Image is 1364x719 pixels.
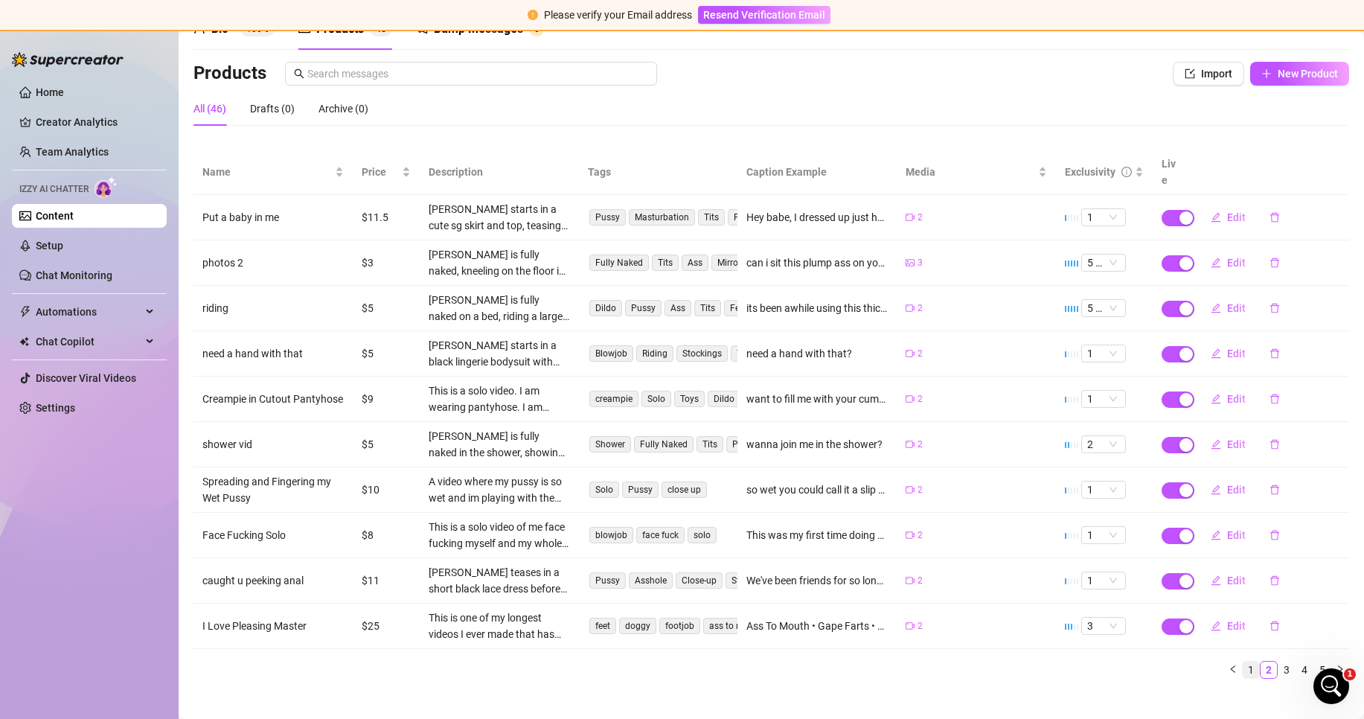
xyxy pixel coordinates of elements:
[429,473,570,506] div: A video where my pussy is so wet and im playing with the grool and spreading it open for you
[906,164,1035,180] span: Media
[1243,662,1259,678] a: 1
[1211,348,1221,359] span: edit
[1087,209,1120,226] span: 1
[429,519,570,552] div: This is a solo video of me face fucking myself and my whole face gets covered in my own spit. The...
[353,422,420,467] td: $5
[697,436,723,453] span: Tits
[1258,205,1292,229] button: delete
[36,402,75,414] a: Settings
[1278,662,1295,678] a: 3
[12,52,124,67] img: logo-BBDzfeDw.svg
[746,255,888,271] div: can i sit this plump ass on your face instead?
[1227,438,1246,450] span: Edit
[746,436,883,453] div: wanna join me in the shower?
[1087,345,1120,362] span: 1
[662,482,707,498] span: close up
[1229,665,1237,674] span: left
[731,345,758,362] span: Tits
[1269,485,1280,495] span: delete
[1269,530,1280,540] span: delete
[1224,661,1242,679] li: Previous Page
[589,300,622,316] span: Dildo
[193,100,226,117] div: All (46)
[1121,167,1132,177] span: info-circle
[1227,393,1246,405] span: Edit
[202,164,332,180] span: Name
[193,422,353,467] td: shower vid
[544,7,692,23] div: Please verify your Email address
[1227,257,1246,269] span: Edit
[19,306,31,318] span: thunderbolt
[1269,439,1280,450] span: delete
[1227,302,1246,314] span: Edit
[589,482,619,498] span: Solo
[726,436,763,453] span: Pussy
[353,240,420,286] td: $3
[746,300,888,316] div: its been awhile using this thick boy 🙈 i tried my best hopefully next time i can take it better h...
[318,100,368,117] div: Archive (0)
[918,211,923,225] span: 2
[193,195,353,240] td: Put a baby in me
[1087,482,1120,498] span: 1
[1269,348,1280,359] span: delete
[193,558,353,604] td: caught u peeking anal
[1199,432,1258,456] button: Edit
[429,292,570,325] div: [PERSON_NAME] is fully naked on a bed, riding a large suction cup dildo in multiple positions. Cl...
[1201,68,1232,80] span: Import
[1211,621,1221,631] span: edit
[1211,439,1221,450] span: edit
[589,391,638,407] span: creampie
[698,209,725,226] span: Tits
[1269,575,1280,586] span: delete
[429,383,570,415] div: This is a solo video. I am wearing pantyhose. I am cowgirl riding the dildo til it fills me with ...
[897,150,1056,195] th: Media
[906,304,915,313] span: video-camera
[918,483,923,497] span: 2
[429,428,570,461] div: [PERSON_NAME] is fully naked in the shower, showing off her perky tits, pierced nipples, and smoo...
[698,6,830,24] button: Resend Verification Email
[1087,572,1120,589] span: 1
[1260,661,1278,679] li: 2
[676,345,728,362] span: Stockings
[1199,342,1258,365] button: Edit
[353,286,420,331] td: $5
[703,618,769,634] span: ass to mouth
[619,618,656,634] span: doggy
[1087,255,1120,271] span: 5 🔥
[1224,661,1242,679] button: left
[1261,662,1277,678] a: 2
[429,564,570,597] div: [PERSON_NAME] teases in a short black lace dress before stripping naked on the bed. She spreads h...
[906,258,915,267] span: picture
[906,213,915,222] span: video-camera
[1314,662,1331,678] a: 5
[724,300,753,316] span: Feet
[1269,212,1280,223] span: delete
[1185,68,1195,79] span: import
[1336,665,1345,674] span: right
[1258,478,1292,502] button: delete
[1269,621,1280,631] span: delete
[906,531,915,540] span: video-camera
[1258,523,1292,547] button: delete
[429,246,570,279] div: [PERSON_NAME] is fully naked, kneeling on the floor in front of a mirror, showing off her bare ti...
[1211,303,1221,313] span: edit
[918,574,923,588] span: 2
[1087,618,1120,634] span: 3
[1296,662,1313,678] a: 4
[674,391,705,407] span: Toys
[294,68,304,79] span: search
[1173,62,1244,86] button: Import
[193,331,353,377] td: need a hand with that
[636,527,685,543] span: face fuck
[1258,342,1292,365] button: delete
[708,391,740,407] span: Dildo
[36,86,64,98] a: Home
[1278,68,1338,80] span: New Product
[636,345,673,362] span: Riding
[746,527,888,543] div: This was my first time doing anything like this but how hot do I look deepthroating this thick di...
[918,438,923,452] span: 2
[589,255,649,271] span: Fully Naked
[746,345,852,362] div: need a hand with that?
[1065,164,1115,180] div: Exclusivity
[625,300,662,316] span: Pussy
